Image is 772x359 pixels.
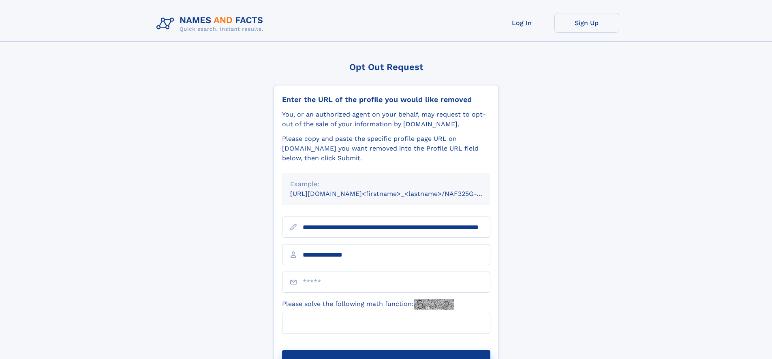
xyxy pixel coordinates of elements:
[153,13,270,35] img: Logo Names and Facts
[282,110,490,129] div: You, or an authorized agent on your behalf, may request to opt-out of the sale of your informatio...
[554,13,619,33] a: Sign Up
[290,190,506,198] small: [URL][DOMAIN_NAME]<firstname>_<lastname>/NAF325G-xxxxxxxx
[274,62,499,72] div: Opt Out Request
[290,179,482,189] div: Example:
[282,95,490,104] div: Enter the URL of the profile you would like removed
[282,299,454,310] label: Please solve the following math function:
[490,13,554,33] a: Log In
[282,134,490,163] div: Please copy and paste the specific profile page URL on [DOMAIN_NAME] you want removed into the Pr...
